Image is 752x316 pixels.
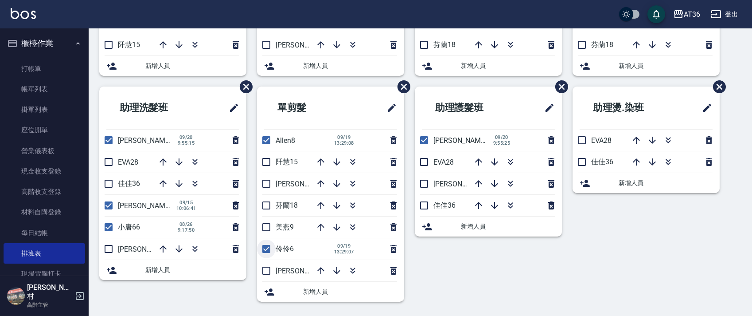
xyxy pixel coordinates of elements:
[276,223,294,231] span: 美燕9
[334,249,354,255] span: 13:29:07
[4,59,85,79] a: 打帳單
[257,56,404,76] div: 新增人員
[391,74,412,100] span: 刪除班表
[118,136,179,145] span: [PERSON_NAME]56
[276,245,294,253] span: 伶伶6
[4,79,85,99] a: 帳單列表
[492,140,511,146] span: 9:55:25
[573,173,720,193] div: 新增人員
[276,201,298,209] span: 芬蘭18
[334,243,354,249] span: 09/19
[697,97,713,118] span: 修改班表的標題
[176,227,196,233] span: 9:17:50
[706,74,727,100] span: 刪除班表
[334,140,354,146] span: 13:29:08
[176,221,196,227] span: 08/26
[4,141,85,161] a: 營業儀表板
[4,161,85,182] a: 現金收支登錄
[433,158,454,166] span: EVA28
[591,40,613,49] span: 芬蘭18
[276,267,337,275] span: [PERSON_NAME]11
[580,92,677,124] h2: 助理燙.染班
[415,56,562,76] div: 新增人員
[257,282,404,302] div: 新增人員
[4,182,85,202] a: 高階收支登錄
[303,61,397,71] span: 新增人員
[591,158,613,166] span: 佳佳36
[4,99,85,120] a: 掛單列表
[647,5,665,23] button: save
[7,287,25,305] img: Person
[27,283,72,301] h5: [PERSON_NAME]村
[118,223,140,231] span: 小唐66
[176,200,196,205] span: 09/15
[145,61,239,71] span: 新增人員
[276,41,337,49] span: [PERSON_NAME]11
[4,32,85,55] button: 櫃檯作業
[334,134,354,140] span: 09/19
[433,180,495,188] span: [PERSON_NAME]58
[99,56,246,76] div: 新增人員
[619,178,713,188] span: 新增人員
[118,245,179,253] span: [PERSON_NAME]58
[4,243,85,264] a: 排班表
[118,201,179,210] span: [PERSON_NAME]55
[4,120,85,140] a: 座位開單
[573,56,720,76] div: 新增人員
[303,287,397,296] span: 新增人員
[27,301,72,309] p: 高階主管
[4,264,85,284] a: 現場電腦打卡
[433,40,456,49] span: 芬蘭18
[707,6,741,23] button: 登出
[684,9,700,20] div: AT36
[4,223,85,243] a: 每日結帳
[381,97,397,118] span: 修改班表的標題
[539,97,555,118] span: 修改班表的標題
[276,136,295,145] span: Allen8
[145,265,239,275] span: 新增人員
[415,217,562,237] div: 新增人員
[118,158,138,166] span: EVA28
[233,74,254,100] span: 刪除班表
[461,61,555,71] span: 新增人員
[549,74,569,100] span: 刪除班表
[118,40,140,49] span: 阡慧15
[176,205,196,211] span: 10:06:41
[276,180,337,188] span: [PERSON_NAME]16
[591,136,612,145] span: EVA28
[118,179,140,188] span: 佳佳36
[276,158,298,166] span: 阡慧15
[670,5,704,24] button: AT36
[106,92,202,124] h2: 助理洗髮班
[619,61,713,71] span: 新增人員
[223,97,239,118] span: 修改班表的標題
[11,8,36,19] img: Logo
[433,201,456,209] span: 佳佳36
[176,140,196,146] span: 9:55:15
[264,92,351,124] h2: 單剪髮
[176,134,196,140] span: 09/20
[422,92,518,124] h2: 助理護髮班
[99,260,246,280] div: 新增人員
[461,222,555,231] span: 新增人員
[4,202,85,222] a: 材料自購登錄
[433,136,495,145] span: [PERSON_NAME]56
[492,134,511,140] span: 09/20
